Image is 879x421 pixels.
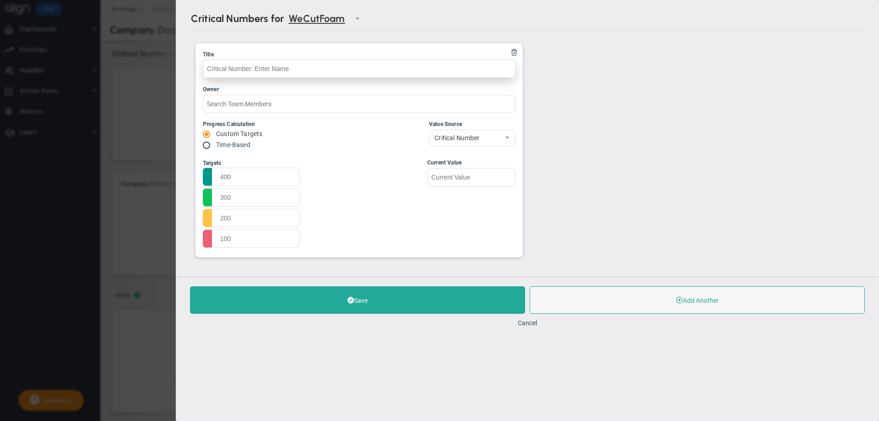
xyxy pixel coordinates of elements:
input: 100 [203,230,300,248]
input: Current Value [427,168,515,186]
span: WeCutFoam [284,8,349,29]
div: Value Source [429,120,515,129]
span: Critical Number [429,130,499,146]
label: Time-Based [216,141,250,148]
div: Owner [203,85,515,94]
button: Add Another [530,286,865,314]
input: 200 [203,209,300,227]
div: Progress Calculation [203,120,262,129]
input: 300 [203,188,300,207]
div: Title [203,50,515,59]
label: Custom Targets [216,130,262,137]
span: select [350,11,365,27]
input: Critical Number: Enter Name [203,60,515,78]
input: Search Team Members [203,95,515,113]
span: Critical Numbers for [191,12,284,25]
label: Targets [203,160,221,166]
input: 400 [203,168,300,186]
button: Cancel [518,319,537,327]
div: Current Value [427,159,515,167]
span: select [499,130,515,146]
button: Save [190,286,525,314]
